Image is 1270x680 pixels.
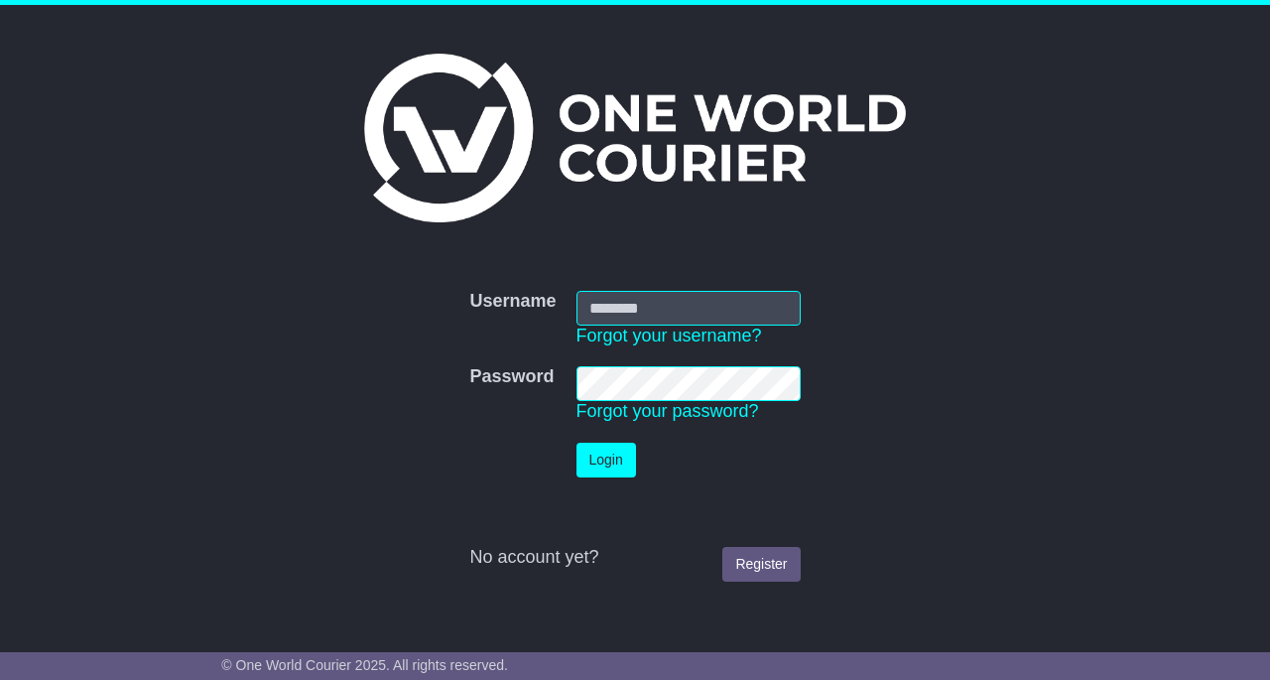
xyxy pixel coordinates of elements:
a: Forgot your password? [576,401,759,421]
label: Username [469,291,556,313]
div: No account yet? [469,547,800,569]
a: Forgot your username? [576,326,762,345]
label: Password [469,366,554,388]
span: © One World Courier 2025. All rights reserved. [221,657,508,673]
img: One World [364,54,906,222]
button: Login [576,443,636,477]
a: Register [722,547,800,582]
